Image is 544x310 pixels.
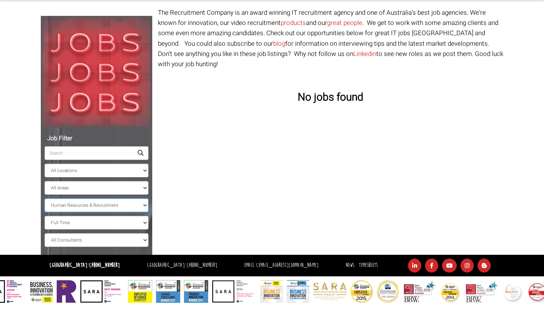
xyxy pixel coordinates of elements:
img: Jobs, Jobs, Jobs [41,16,152,127]
a: [PHONE_NUMBER] [89,262,120,269]
a: great people [327,18,362,28]
a: News [346,262,354,269]
h3: No jobs found [158,92,504,104]
a: [PHONE_NUMBER] [187,262,217,269]
p: The Recruitment Company is an award winning IT recruitment agency and one of Australia's best job... [158,8,504,69]
li: [GEOGRAPHIC_DATA]: [145,260,219,271]
a: Linkedin [353,49,376,59]
a: [EMAIL_ADDRESS][DOMAIN_NAME] [256,262,318,269]
a: products [281,18,306,28]
strong: [GEOGRAPHIC_DATA]: [49,262,120,269]
input: Search [45,146,133,160]
a: blog [273,39,285,48]
h5: Job Filter [45,135,148,142]
li: Email: [242,260,320,271]
a: Timesheets [359,262,378,269]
